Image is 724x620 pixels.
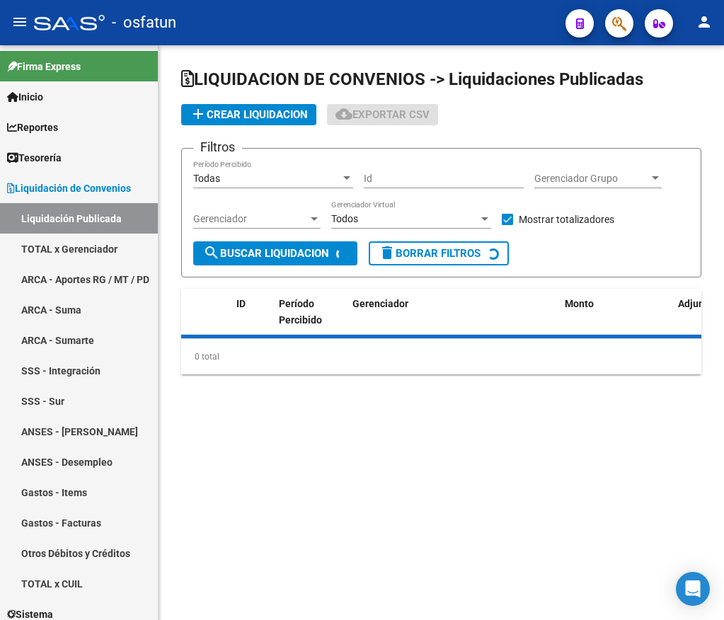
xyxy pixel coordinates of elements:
[190,108,308,121] span: Crear Liquidacion
[696,13,713,30] mat-icon: person
[7,89,43,105] span: Inicio
[190,105,207,122] mat-icon: add
[7,120,58,135] span: Reportes
[7,59,81,74] span: Firma Express
[203,244,220,261] mat-icon: search
[193,173,220,184] span: Todas
[559,289,672,351] datatable-header-cell: Monto
[676,572,710,606] div: Open Intercom Messenger
[331,213,358,224] span: Todos
[335,108,430,121] span: Exportar CSV
[273,289,326,351] datatable-header-cell: Período Percibido
[379,247,481,260] span: Borrar Filtros
[7,180,131,196] span: Liquidación de Convenios
[193,137,242,157] h3: Filtros
[335,105,352,122] mat-icon: cloud_download
[379,244,396,261] mat-icon: delete
[193,213,308,225] span: Gerenciador
[534,173,649,185] span: Gerenciador Grupo
[347,289,559,351] datatable-header-cell: Gerenciador
[181,69,643,89] span: LIQUIDACION DE CONVENIOS -> Liquidaciones Publicadas
[11,13,28,30] mat-icon: menu
[112,7,176,38] span: - osfatun
[7,150,62,166] span: Tesorería
[678,298,713,309] span: Adjunto
[352,298,408,309] span: Gerenciador
[236,298,246,309] span: ID
[193,241,357,265] button: Buscar Liquidacion
[565,298,594,309] span: Monto
[181,104,316,125] button: Crear Liquidacion
[203,247,329,260] span: Buscar Liquidacion
[327,104,438,125] button: Exportar CSV
[279,298,322,326] span: Período Percibido
[519,211,614,228] span: Mostrar totalizadores
[369,241,509,265] button: Borrar Filtros
[231,289,273,351] datatable-header-cell: ID
[181,339,701,374] div: 0 total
